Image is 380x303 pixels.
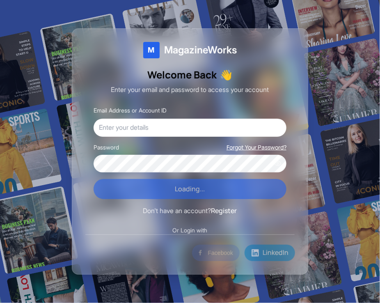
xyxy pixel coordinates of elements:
[143,207,211,215] span: Don't have an account?
[227,143,286,151] button: Forgot Your Password?
[85,85,295,95] p: Enter your email and password to access your account
[81,244,191,262] iframe: Sign in with Google Button
[94,119,286,137] input: Enter your details
[165,44,237,57] span: MagazineWorks
[94,143,119,151] label: Password
[220,68,233,81] span: Waving hand
[274,160,282,167] button: Show password
[192,245,240,261] button: Facebook
[85,68,295,81] h1: Welcome Back
[263,248,288,258] span: LinkedIn
[168,226,213,234] span: Or Login with
[245,245,295,261] button: LinkedIn
[94,107,167,114] label: Email Address or Account ID
[148,44,155,56] span: M
[211,206,237,216] button: Register
[94,179,286,200] button: Loading...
